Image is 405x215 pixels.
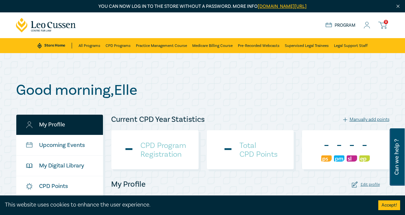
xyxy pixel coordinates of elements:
[334,155,344,162] img: Practice Management & Business Skills
[347,155,357,162] img: Substantive Law
[136,38,187,53] a: Practice Management Course
[106,38,131,53] a: CPD Programs
[16,135,103,155] a: Upcoming Events
[16,82,389,99] h1: Good morning , Elle
[378,200,400,210] button: Accept cookies
[359,155,370,162] img: Ethics & Professional Responsibility
[334,137,344,154] div: -
[258,3,307,9] a: [DOMAIN_NAME][URL]
[111,179,146,190] h4: My Profile
[124,141,134,158] div: -
[111,114,205,125] h4: Current CPD Year Statistics
[334,38,368,53] a: Legal Support Staff
[321,137,332,154] div: -
[16,3,389,10] p: You can now log in to the store without a password. More info
[192,38,233,53] a: Medicare Billing Course
[384,20,388,24] span: 0
[321,155,332,162] img: Professional Skills
[285,38,329,53] a: Supervised Legal Trainees
[223,141,233,158] div: -
[325,22,356,28] a: Program
[79,38,100,53] a: All Programs
[347,137,357,154] div: -
[394,132,400,182] span: Can we help ?
[395,4,401,9] img: Close
[140,141,186,159] h4: CPD Program Registration
[352,181,380,188] div: Edit profile
[16,176,103,196] a: CPD Points
[37,43,72,49] a: Store Home
[343,117,389,122] div: Manually add points
[359,137,370,154] div: -
[16,115,103,135] a: My Profile
[239,141,278,159] h4: Total CPD Points
[238,38,280,53] a: Pre-Recorded Webcasts
[16,156,103,176] a: My Digital Library
[5,201,369,209] div: This website uses cookies to enhance the user experience.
